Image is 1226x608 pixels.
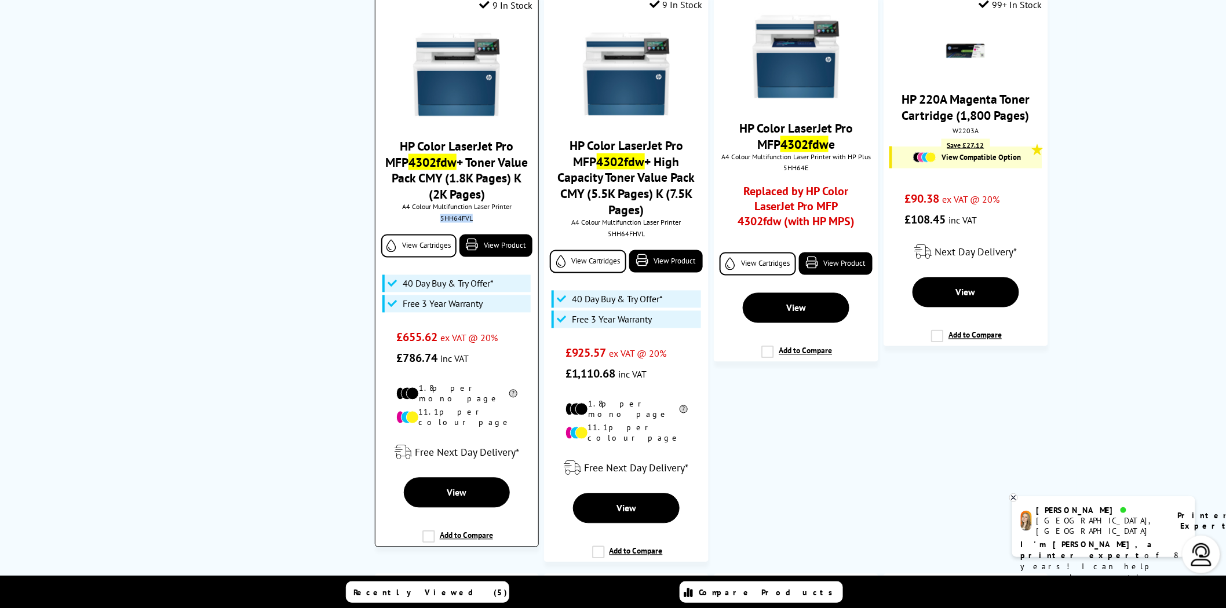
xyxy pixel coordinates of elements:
span: £1,110.68 [565,367,616,382]
a: View Product [459,235,532,257]
img: HP-220A-Magenta-Toner-Small.png [946,31,986,71]
label: Add to Compare [592,546,663,568]
span: Recently Viewed (5) [353,587,508,598]
span: 40 Day Buy & Try Offer* [403,278,494,290]
mark: 4302fdw [597,153,645,170]
div: 5HH64FVL [384,214,530,223]
span: View [616,503,636,514]
span: ex VAT @ 20% [610,348,667,360]
a: View Product [629,250,703,273]
span: Free Next Day Delivery* [585,462,689,475]
span: A4 Colour Multifunction Laser Printer [550,218,702,227]
img: user-headset-light.svg [1190,543,1213,566]
div: modal_delivery [381,437,532,469]
a: View [404,478,510,508]
span: inc VAT [440,353,469,365]
span: £108.45 [904,213,946,228]
a: View Cartridges [550,250,626,273]
li: 11.1p per colour page [565,423,688,444]
img: amy-livechat.png [1021,511,1032,531]
a: HP Color LaserJet Pro MFP4302fdw+ Toner Value Pack CMY (1.8K Pages) K (2K Pages) [385,138,528,203]
span: A4 Colour Multifunction Laser Printer [381,203,532,211]
span: £655.62 [396,330,437,345]
span: Free 3 Year Warranty [403,298,483,310]
mark: 4302fdw [408,154,457,170]
div: 5HH64FHVL [553,230,699,239]
span: ex VAT @ 20% [942,194,999,206]
a: Recently Viewed (5) [346,581,509,603]
a: View [573,493,680,523]
span: Free Next Day Delivery* [415,446,519,459]
span: £925.57 [565,346,607,361]
span: inc VAT [948,215,977,226]
p: of 8 years! I can help you choose the right product [1021,539,1187,594]
label: Add to Compare [931,330,1002,352]
mark: 4302fdw [780,136,829,152]
label: Add to Compare [761,346,832,368]
span: View [956,287,976,298]
span: ex VAT @ 20% [440,332,498,344]
span: View Compatible Option [942,152,1021,162]
b: I'm [PERSON_NAME], a printer expert [1021,539,1156,561]
span: Compare Products [699,587,839,598]
a: View [913,277,1019,307]
div: 5HH64E [723,164,869,173]
a: View [743,293,849,323]
span: 40 Day Buy & Try Offer* [572,294,663,305]
img: HP-4302fdw-Front-Main-Small.jpg [583,31,670,118]
a: View Compatible Option [898,152,1036,163]
span: Free 3 Year Warranty [572,314,652,325]
a: Compare Products [680,581,843,603]
div: W2203A [892,126,1039,135]
li: 1.8p per mono page [396,383,517,404]
div: [PERSON_NAME] [1037,505,1163,515]
li: 1.8p per mono page [565,399,688,420]
span: A4 Colour Multifunction Laser Printer with HP Plus [720,152,872,161]
a: HP 220A Magenta Toner Cartridge (1,800 Pages) [902,91,1030,123]
div: [GEOGRAPHIC_DATA], [GEOGRAPHIC_DATA] [1037,515,1163,536]
img: HP-4302fdw-Front-Main-Small.jpg [413,31,500,118]
label: Add to Compare [422,530,493,552]
a: HP Color LaserJet Pro MFP4302fdw+ High Capacity Toner Value Pack CMY (5.5K Pages) K (7.5K Pages) [558,137,695,218]
div: modal_delivery [889,236,1042,269]
span: Next Day Delivery* [935,246,1017,259]
li: 11.1p per colour page [396,407,517,428]
span: £90.38 [904,192,939,207]
a: View Product [799,252,873,275]
span: inc VAT [619,369,647,380]
a: View Cartridges [720,252,796,276]
a: View Cartridges [381,235,457,258]
div: modal_delivery [550,452,702,485]
a: Replaced by HP Color LaserJet Pro MFP 4302fdw (with HP MPS) [735,184,858,235]
div: Save £27.12 [942,139,990,151]
img: HP-4302fdweFront-Main-Small.jpg [753,13,840,100]
img: Cartridges [913,152,936,163]
span: View [447,487,466,499]
a: HP Color LaserJet Pro MFP4302fdwe [739,120,853,152]
span: £786.74 [396,351,437,366]
span: View [786,302,806,314]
